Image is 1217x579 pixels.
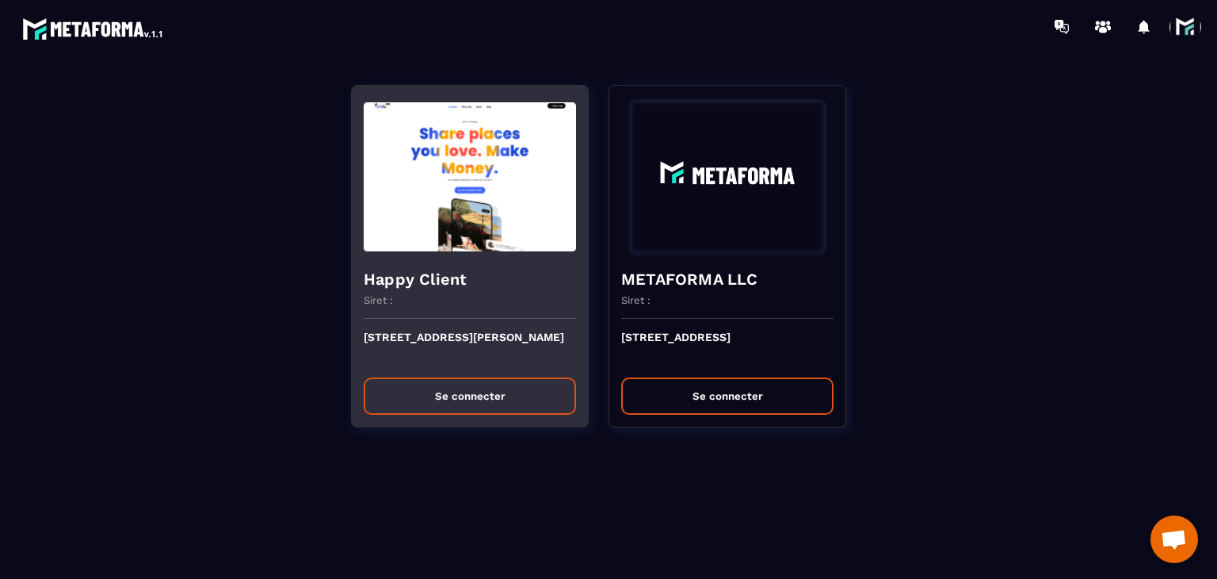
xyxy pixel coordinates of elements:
[364,268,576,290] h4: Happy Client
[621,268,834,290] h4: METAFORMA LLC
[364,378,576,415] button: Se connecter
[364,331,576,366] p: [STREET_ADDRESS][PERSON_NAME]
[364,98,576,256] img: funnel-background
[22,14,165,43] img: logo
[621,331,834,366] p: [STREET_ADDRESS]
[621,294,650,306] p: Siret :
[1150,516,1198,563] a: Ouvrir le chat
[621,98,834,256] img: funnel-background
[621,378,834,415] button: Se connecter
[364,294,393,306] p: Siret :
